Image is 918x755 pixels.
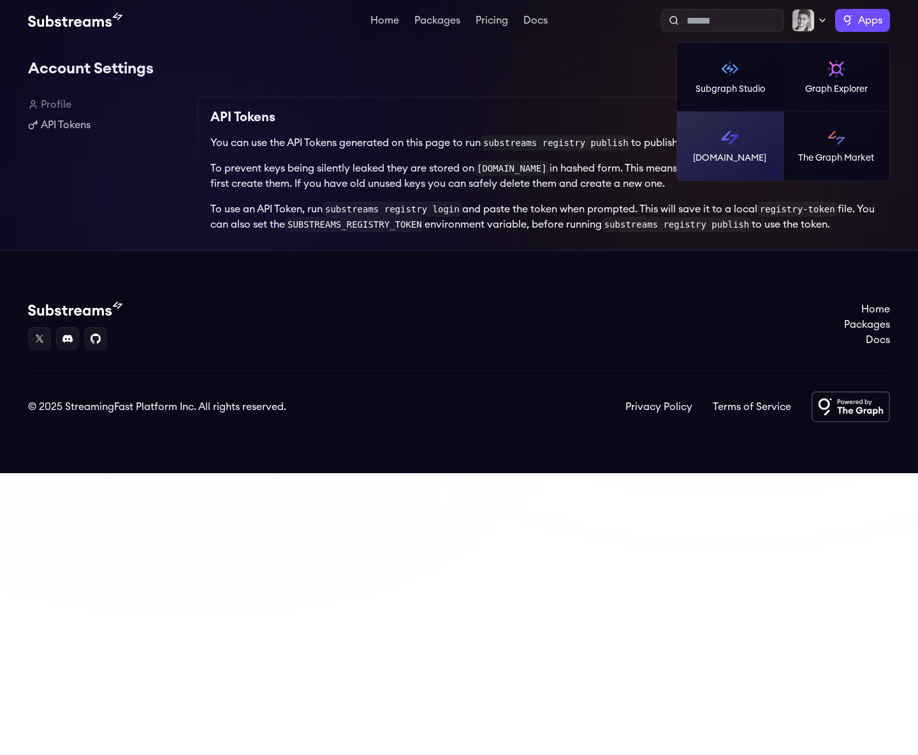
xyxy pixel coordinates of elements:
[693,152,766,165] p: [DOMAIN_NAME]
[757,202,838,217] code: registry-token
[602,217,752,232] code: substreams registry publish
[473,15,511,28] a: Pricing
[713,399,791,414] a: Terms of Service
[677,112,783,180] a: [DOMAIN_NAME]
[412,15,463,28] a: Packages
[285,217,425,232] code: SUBSTREAMS_REGISTRY_TOKEN
[28,56,890,82] h1: Account Settings
[521,15,550,28] a: Docs
[826,59,847,79] img: Graph Explorer logo
[783,112,890,180] a: The Graph Market
[474,161,550,176] code: [DOMAIN_NAME]
[844,332,890,348] a: Docs
[210,161,877,191] p: To prevent keys being silently leaked they are stored on in hashed form. This means you can only ...
[798,152,874,165] p: The Graph Market
[210,135,877,150] p: You can use the API Tokens generated on this page to run to publish packages on
[858,13,882,28] span: Apps
[28,97,187,112] a: Profile
[677,43,783,112] a: Subgraph Studio
[844,302,890,317] a: Home
[792,9,815,32] img: Profile
[28,117,187,133] a: API Tokens
[812,392,890,422] img: Powered by The Graph
[843,15,853,26] img: The Graph logo
[28,302,122,317] img: Substream's logo
[210,202,877,232] p: To use an API Token, run and paste the token when prompted. This will save it to a local file. Yo...
[696,83,765,96] p: Subgraph Studio
[783,43,890,112] a: Graph Explorer
[844,317,890,332] a: Packages
[625,399,692,414] a: Privacy Policy
[826,128,847,148] img: The Graph Market logo
[805,83,868,96] p: Graph Explorer
[323,202,462,217] code: substreams registry login
[28,13,122,28] img: Substream's logo
[28,399,286,414] div: © 2025 StreamingFast Platform Inc. All rights reserved.
[368,15,402,28] a: Home
[720,128,740,148] img: Substreams logo
[720,59,740,79] img: Subgraph Studio logo
[210,107,275,128] h2: API Tokens
[481,135,631,150] code: substreams registry publish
